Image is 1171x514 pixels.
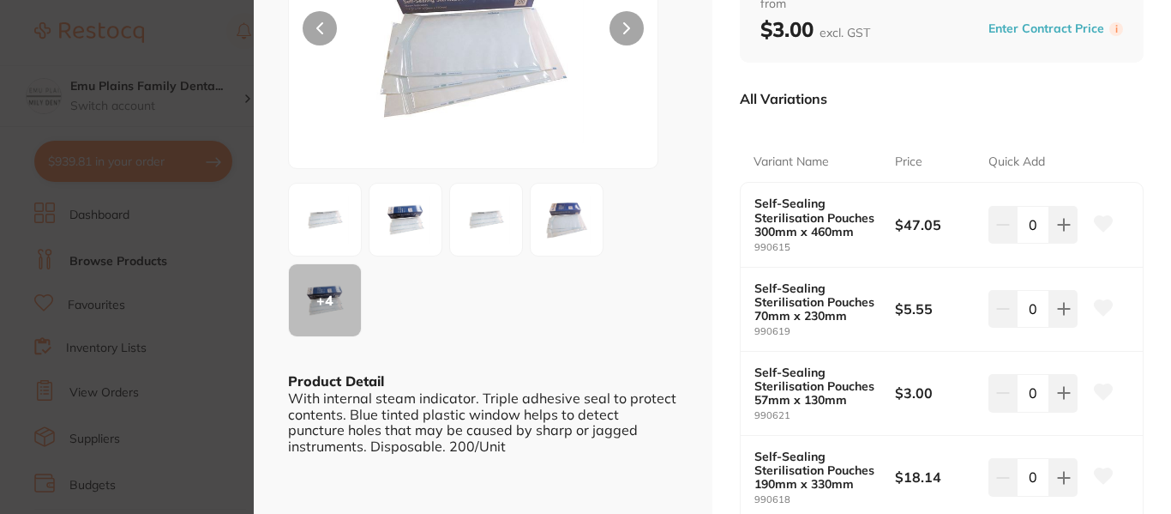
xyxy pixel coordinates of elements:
b: Self-Sealing Sterilisation Pouches 70mm x 230mm [754,281,880,323]
b: Self-Sealing Sterilisation Pouches 190mm x 330mm [754,450,880,491]
button: +4 [288,263,362,337]
b: $18.14 [895,468,979,487]
img: NGMtanBn [375,189,436,251]
p: All Variations [740,90,827,107]
small: 990618 [754,494,895,505]
b: Product Detail [288,372,384,390]
img: ZWItanBn [536,189,598,251]
img: NDYtanBn [294,189,356,251]
div: + 4 [289,264,361,336]
b: $5.55 [895,299,979,318]
p: Variant Name [754,154,829,171]
small: 990615 [754,242,895,253]
b: $3.00 [895,384,979,402]
small: 990619 [754,326,895,337]
p: Price [895,154,922,171]
b: $3.00 [760,16,870,42]
b: Self-Sealing Sterilisation Pouches 300mm x 460mm [754,197,880,238]
div: With internal steam indicator. Triple adhesive seal to protect contents. Blue tinted plastic wind... [288,390,678,454]
p: Quick Add [988,154,1045,171]
label: i [1109,22,1123,36]
img: YjUtanBn [455,189,517,251]
b: Self-Sealing Sterilisation Pouches 57mm x 130mm [754,366,880,407]
b: $47.05 [895,215,979,234]
button: Enter Contract Price [983,21,1109,37]
small: 990621 [754,410,895,421]
span: excl. GST [820,25,870,40]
